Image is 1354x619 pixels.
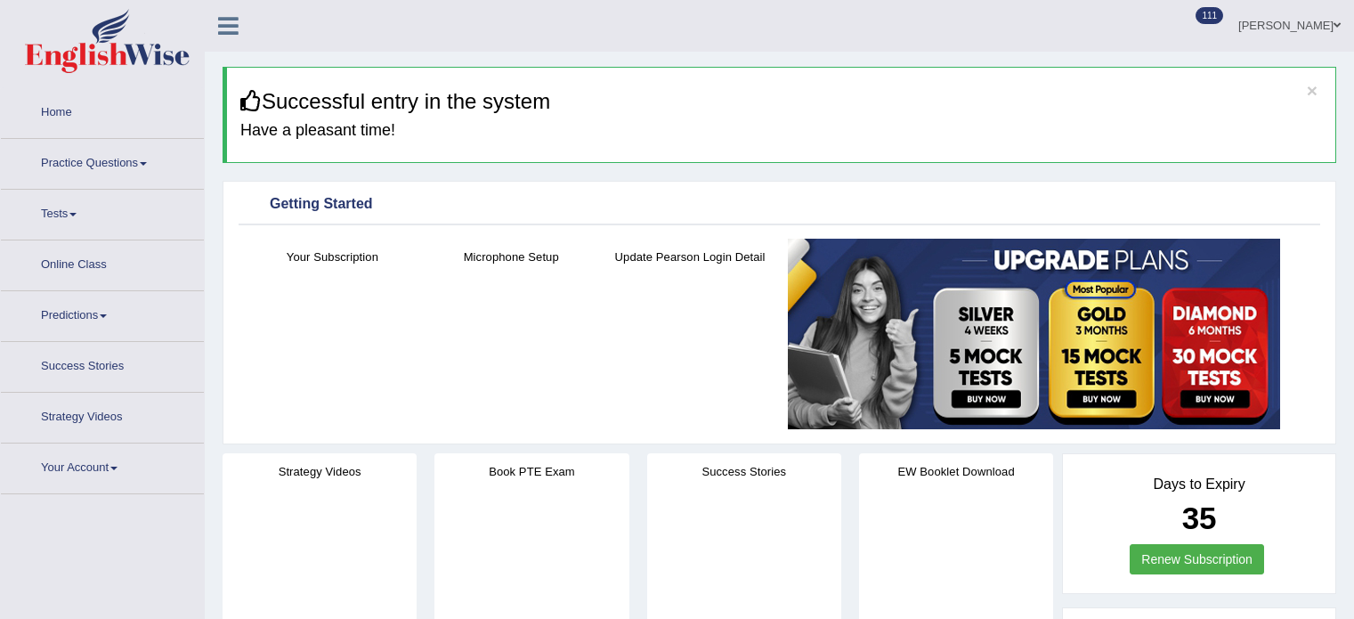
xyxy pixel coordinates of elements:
h3: Successful entry in the system [240,90,1322,113]
h4: Book PTE Exam [434,462,628,481]
button: × [1307,81,1318,100]
h4: Days to Expiry [1082,476,1316,493]
a: Strategy Videos [1,393,204,437]
h4: Update Pearson Login Detail [610,248,771,266]
img: small5.jpg [788,239,1280,429]
h4: Your Subscription [252,248,413,266]
h4: Microphone Setup [431,248,592,266]
span: 111 [1196,7,1223,24]
a: Predictions [1,291,204,336]
div: Getting Started [243,191,1316,218]
h4: EW Booklet Download [859,462,1053,481]
b: 35 [1182,501,1217,535]
h4: Success Stories [647,462,841,481]
a: Home [1,88,204,133]
a: Renew Subscription [1130,544,1264,574]
h4: Strategy Videos [223,462,417,481]
a: Tests [1,190,204,234]
a: Online Class [1,240,204,285]
h4: Have a pleasant time! [240,122,1322,140]
a: Practice Questions [1,139,204,183]
a: Your Account [1,444,204,488]
a: Success Stories [1,342,204,387]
